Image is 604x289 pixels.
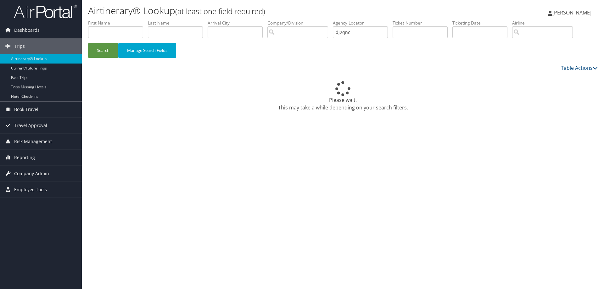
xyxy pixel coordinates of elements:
[175,6,265,16] small: (at least one field required)
[14,4,77,19] img: airportal-logo.png
[148,20,208,26] label: Last Name
[333,20,393,26] label: Agency Locator
[393,20,452,26] label: Ticket Number
[14,134,52,149] span: Risk Management
[14,166,49,181] span: Company Admin
[14,102,38,117] span: Book Travel
[14,22,40,38] span: Dashboards
[561,64,598,71] a: Table Actions
[88,43,118,58] button: Search
[512,20,578,26] label: Airline
[88,4,428,17] h1: Airtinerary® Lookup
[14,38,25,54] span: Trips
[88,81,598,111] div: Please wait. This may take a while depending on your search filters.
[548,3,598,22] a: [PERSON_NAME]
[118,43,176,58] button: Manage Search Fields
[267,20,333,26] label: Company/Division
[208,20,267,26] label: Arrival City
[88,20,148,26] label: First Name
[452,20,512,26] label: Ticketing Date
[14,150,35,165] span: Reporting
[552,9,591,16] span: [PERSON_NAME]
[14,182,47,197] span: Employee Tools
[14,118,47,133] span: Travel Approval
